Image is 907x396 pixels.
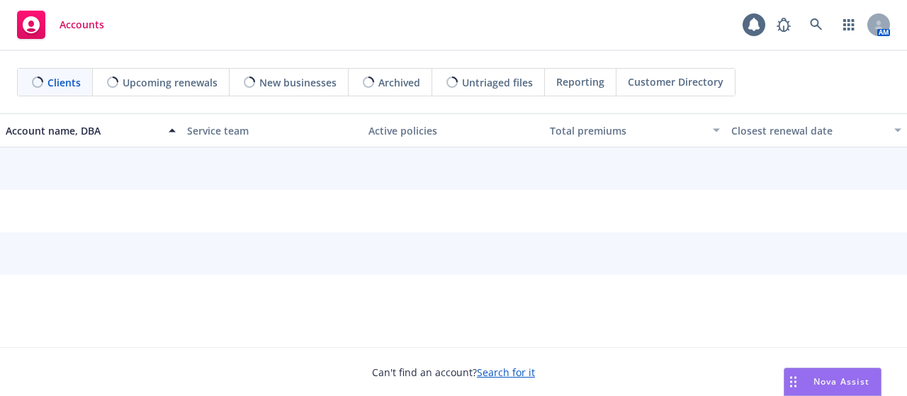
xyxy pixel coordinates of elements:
span: Reporting [556,74,604,89]
a: Switch app [835,11,863,39]
div: Closest renewal date [731,123,886,138]
a: Search for it [477,366,535,379]
span: Can't find an account? [372,365,535,380]
span: Clients [47,75,81,90]
button: Closest renewal date [726,113,907,147]
div: Account name, DBA [6,123,160,138]
span: Upcoming renewals [123,75,218,90]
span: Customer Directory [628,74,723,89]
span: New businesses [259,75,337,90]
span: Accounts [60,19,104,30]
button: Service team [181,113,363,147]
a: Accounts [11,5,110,45]
a: Report a Bug [770,11,798,39]
div: Total premiums [550,123,704,138]
a: Search [802,11,830,39]
button: Active policies [363,113,544,147]
span: Archived [378,75,420,90]
div: Active policies [368,123,539,138]
button: Total premiums [544,113,726,147]
div: Drag to move [784,368,802,395]
button: Nova Assist [784,368,881,396]
span: Untriaged files [462,75,533,90]
div: Service team [187,123,357,138]
span: Nova Assist [813,375,869,387]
